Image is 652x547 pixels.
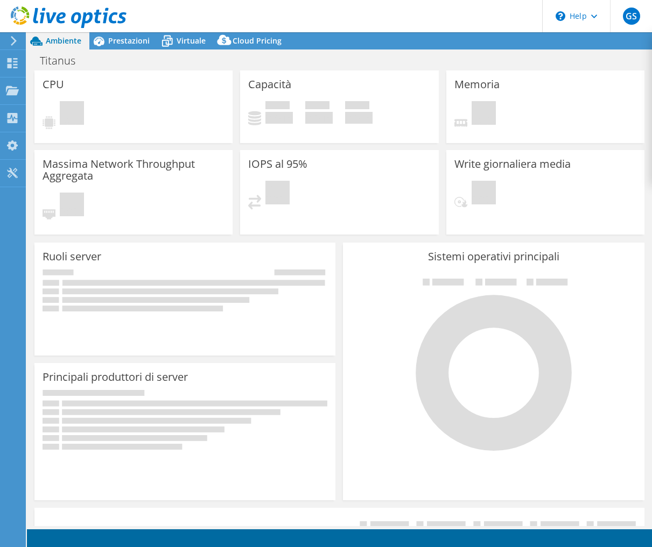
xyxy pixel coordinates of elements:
[623,8,640,25] span: GS
[177,35,206,46] span: Virtuale
[60,101,84,127] span: In sospeso
[265,181,290,207] span: In sospeso
[46,35,81,46] span: Ambiente
[345,101,369,112] span: Totale
[305,101,329,112] span: Disponibile
[556,11,565,21] svg: \n
[305,112,333,124] h4: 0 GiB
[265,112,293,124] h4: 0 GiB
[35,55,92,67] h1: Titanus
[351,251,636,262] h3: Sistemi operativi principali
[43,371,188,383] h3: Principali produttori di server
[248,79,291,90] h3: Capacità
[60,193,84,219] span: In sospeso
[454,158,571,170] h3: Write giornaliera media
[265,101,290,112] span: In uso
[43,158,225,182] h3: Massima Network Throughput Aggregata
[233,35,282,46] span: Cloud Pricing
[345,112,373,124] h4: 0 GiB
[248,158,307,170] h3: IOPS al 95%
[108,35,150,46] span: Prestazioni
[454,79,500,90] h3: Memoria
[472,181,496,207] span: In sospeso
[43,79,64,90] h3: CPU
[472,101,496,127] span: In sospeso
[43,251,101,262] h3: Ruoli server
